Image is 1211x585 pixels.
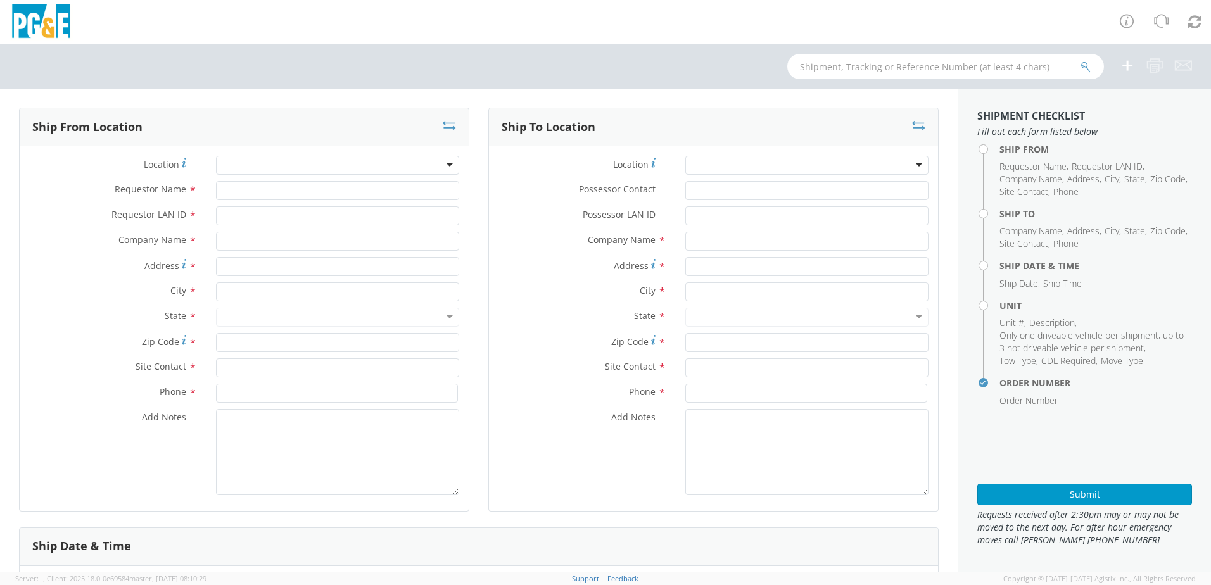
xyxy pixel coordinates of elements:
li: , [1150,173,1188,186]
h3: Ship To Location [502,121,595,134]
span: Company Name [118,234,186,246]
span: Company Name [999,173,1062,185]
a: Feedback [607,574,638,583]
span: , [43,574,45,583]
span: Address [1067,173,1100,185]
li: , [1067,225,1101,237]
a: Support [572,574,599,583]
li: , [1072,160,1144,173]
span: Address [144,260,179,272]
span: CDL Required [1041,355,1096,367]
span: Phone [1053,237,1079,249]
li: , [999,186,1050,198]
span: Requestor LAN ID [111,208,186,220]
span: Tow Type [999,355,1036,367]
li: , [1029,317,1077,329]
li: , [999,355,1038,367]
img: pge-logo-06675f144f4cfa6a6814.png [10,4,73,41]
span: State [1124,173,1145,185]
span: master, [DATE] 08:10:29 [129,574,206,583]
span: Possessor Contact [579,183,656,195]
li: , [1124,173,1147,186]
span: Client: 2025.18.0-0e69584 [47,574,206,583]
span: Requestor Name [999,160,1067,172]
li: , [1105,173,1121,186]
li: , [1041,355,1098,367]
span: Ship Date [999,277,1038,289]
span: Requestor Name [115,183,186,195]
li: , [999,317,1026,329]
span: Order Number [999,394,1058,406]
li: , [1067,173,1101,186]
li: , [1105,225,1121,237]
li: , [999,237,1050,250]
span: Company Name [588,234,656,246]
li: , [999,277,1040,290]
span: Description [1029,317,1075,329]
h4: Ship From [999,144,1192,154]
span: Possessor LAN ID [583,208,656,220]
li: , [1124,225,1147,237]
span: Site Contact [999,186,1048,198]
span: City [1105,173,1119,185]
span: State [634,310,656,322]
span: Location [144,158,179,170]
span: Server: - [15,574,45,583]
span: Location [613,158,649,170]
span: City [1105,225,1119,237]
span: Phone [629,386,656,398]
span: Site Contact [999,237,1048,249]
span: Fill out each form listed below [977,125,1192,138]
span: Company Name [999,225,1062,237]
span: City [170,284,186,296]
span: Zip Code [142,336,179,348]
span: Zip Code [1150,173,1186,185]
span: Copyright © [DATE]-[DATE] Agistix Inc., All Rights Reserved [1003,574,1196,584]
input: Shipment, Tracking or Reference Number (at least 4 chars) [787,54,1104,79]
li: , [999,329,1189,355]
span: Only one driveable vehicle per shipment, up to 3 not driveable vehicle per shipment [999,329,1184,354]
li: , [999,225,1064,237]
span: Ship Time [1043,277,1082,289]
span: State [1124,225,1145,237]
button: Submit [977,484,1192,505]
li: , [999,160,1068,173]
span: Add Notes [142,411,186,423]
span: Unit # [999,317,1024,329]
h3: Ship Date & Time [32,540,131,553]
span: Site Contact [136,360,186,372]
span: Phone [160,386,186,398]
span: Requestor LAN ID [1072,160,1143,172]
h4: Unit [999,301,1192,310]
h4: Ship Date & Time [999,261,1192,270]
span: Move Type [1101,355,1143,367]
span: Zip Code [611,336,649,348]
li: , [999,173,1064,186]
h4: Order Number [999,378,1192,387]
li: , [1150,225,1188,237]
span: State [165,310,186,322]
span: Address [1067,225,1100,237]
span: City [640,284,656,296]
span: Requests received after 2:30pm may or may not be moved to the next day. For after hour emergency ... [977,508,1192,546]
span: Zip Code [1150,225,1186,237]
h4: Ship To [999,209,1192,218]
strong: Shipment Checklist [977,109,1085,123]
span: Site Contact [605,360,656,372]
h3: Ship From Location [32,121,143,134]
span: Add Notes [611,411,656,423]
span: Address [614,260,649,272]
span: Phone [1053,186,1079,198]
